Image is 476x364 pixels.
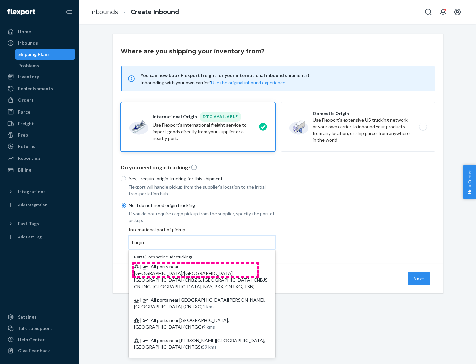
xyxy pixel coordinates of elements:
a: Inbounds [4,38,75,48]
a: Add Fast Tag [4,232,75,242]
div: Inventory [18,73,39,80]
button: Open notifications [436,5,450,19]
a: Add Integration [4,200,75,210]
input: Yes, I require origin trucking for this shipment [121,176,126,181]
button: Help Center [463,165,476,199]
a: Problems [15,60,76,71]
div: Freight [18,120,34,127]
a: Shipping Plans [15,49,76,60]
a: Reporting [4,153,75,163]
a: Replenishments [4,83,75,94]
button: Integrations [4,186,75,197]
span: | [140,297,142,303]
p: Flexport will handle pickup from the supplier's location to the initial transportation hub. [129,184,275,197]
div: Problems [18,62,39,69]
a: Prep [4,130,75,140]
span: All ports near [PERSON_NAME][GEOGRAPHIC_DATA], [GEOGRAPHIC_DATA] (CNTGS) [134,338,265,350]
div: Shipping Plans [18,51,50,58]
a: Help Center [4,334,75,345]
a: Orders [4,95,75,105]
span: | [140,264,142,269]
button: Open account menu [451,5,464,19]
button: Fast Tags [4,218,75,229]
a: Freight [4,118,75,129]
button: Use the original inbound experience. [211,79,286,86]
span: 9 kms [203,324,215,330]
div: Inbounds [18,40,38,46]
h3: Where are you shipping your inventory from? [121,47,265,56]
ol: breadcrumbs [85,2,184,22]
a: Parcel [4,107,75,117]
a: Inventory [4,71,75,82]
button: Close Navigation [62,5,75,19]
button: Give Feedback [4,345,75,356]
div: Fast Tags [18,220,39,227]
div: Billing [18,167,31,173]
div: Home [18,28,31,35]
a: Billing [4,165,75,175]
div: Give Feedback [18,347,50,354]
span: 59 kms [202,344,217,350]
div: Settings [18,314,37,320]
div: Orders [18,97,34,103]
span: 1 kms [203,304,215,309]
div: Add Fast Tag [18,234,42,240]
span: | [140,317,142,323]
b: Ports [134,254,144,259]
input: No, I do not need origin trucking [121,203,126,208]
a: Create Inbound [131,8,179,16]
img: Flexport logo [7,9,35,15]
span: | [140,338,142,343]
a: Talk to Support [4,323,75,334]
div: Replenishments [18,85,53,92]
a: Settings [4,312,75,322]
p: Do you need origin trucking? [121,164,435,171]
p: If you do not require cargo pickup from the supplier, specify the port of pickup. [129,210,275,224]
div: Prep [18,132,28,138]
span: Inbounding with your own carrier? [140,80,286,85]
a: Home [4,26,75,37]
div: Help Center [18,336,45,343]
span: All ports near [GEOGRAPHIC_DATA][PERSON_NAME], [GEOGRAPHIC_DATA] (CNTXG) [134,297,265,309]
button: Next [408,272,430,285]
button: Open Search Box [422,5,435,19]
div: Parcel [18,109,32,115]
input: Ports(Does not include trucking) | All ports near [GEOGRAPHIC_DATA]/[GEOGRAPHIC_DATA], [GEOGRAPHI... [132,239,145,246]
a: Inbounds [90,8,118,16]
p: Yes, I require origin trucking for this shipment [129,175,275,182]
span: You can now book Flexport freight for your international inbound shipments! [140,71,427,79]
span: ( Does not include trucking ) [134,254,192,259]
a: Returns [4,141,75,152]
div: International port of pickup [129,226,275,249]
div: Talk to Support [18,325,52,332]
span: All ports near [GEOGRAPHIC_DATA]/[GEOGRAPHIC_DATA], [GEOGRAPHIC_DATA] (CNBZG, [GEOGRAPHIC_DATA], ... [134,264,269,289]
span: All ports near [GEOGRAPHIC_DATA], [GEOGRAPHIC_DATA] (CNTGG) [134,317,229,330]
div: Reporting [18,155,40,161]
p: No, I do not need origin trucking [129,202,275,209]
div: Returns [18,143,35,150]
div: Integrations [18,188,46,195]
div: Add Integration [18,202,47,207]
